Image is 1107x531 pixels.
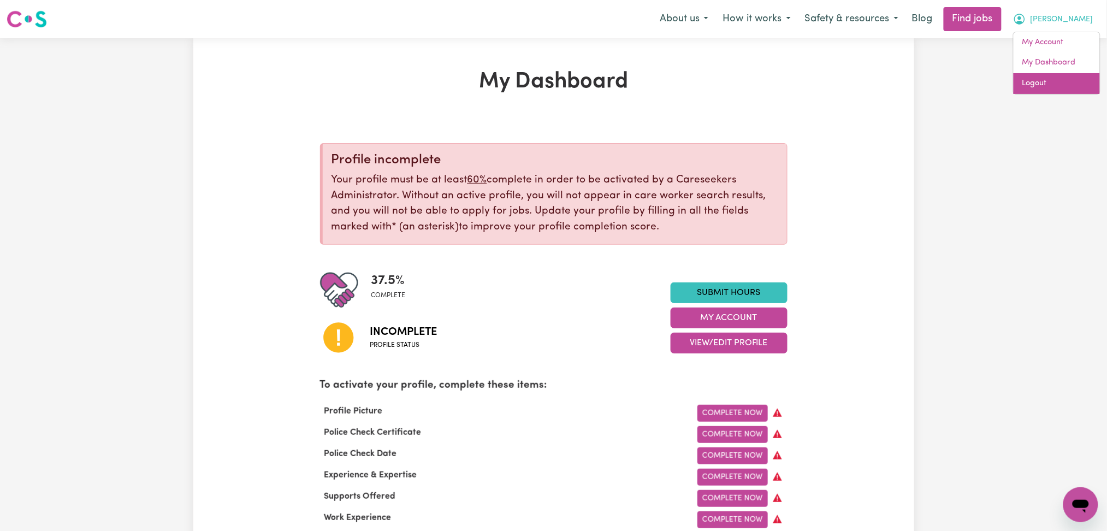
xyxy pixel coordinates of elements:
[671,308,788,328] button: My Account
[467,175,487,185] u: 60%
[715,8,798,31] button: How it works
[331,152,778,168] div: Profile incomplete
[1063,487,1098,522] iframe: Button to launch messaging window
[371,291,406,300] span: complete
[320,407,387,416] span: Profile Picture
[7,9,47,29] img: Careseekers logo
[320,69,788,95] h1: My Dashboard
[320,492,400,501] span: Supports Offered
[671,333,788,353] button: View/Edit Profile
[371,271,415,309] div: Profile completeness: 37.5%
[1014,32,1100,53] a: My Account
[697,469,768,486] a: Complete Now
[905,7,939,31] a: Blog
[944,7,1002,31] a: Find jobs
[320,450,401,458] span: Police Check Date
[798,8,905,31] button: Safety & resources
[331,173,778,235] p: Your profile must be at least complete in order to be activated by a Careseekers Administrator. W...
[320,471,422,480] span: Experience & Expertise
[697,405,768,422] a: Complete Now
[1013,32,1100,95] div: My Account
[7,7,47,32] a: Careseekers logo
[697,426,768,443] a: Complete Now
[697,511,768,528] a: Complete Now
[320,378,788,394] p: To activate your profile, complete these items:
[697,447,768,464] a: Complete Now
[370,340,437,350] span: Profile status
[697,490,768,507] a: Complete Now
[320,428,426,437] span: Police Check Certificate
[653,8,715,31] button: About us
[371,271,406,291] span: 37.5 %
[1014,52,1100,73] a: My Dashboard
[1014,73,1100,94] a: Logout
[671,282,788,303] a: Submit Hours
[370,324,437,340] span: Incomplete
[320,514,396,522] span: Work Experience
[1031,14,1093,26] span: [PERSON_NAME]
[392,222,459,232] span: an asterisk
[1006,8,1100,31] button: My Account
